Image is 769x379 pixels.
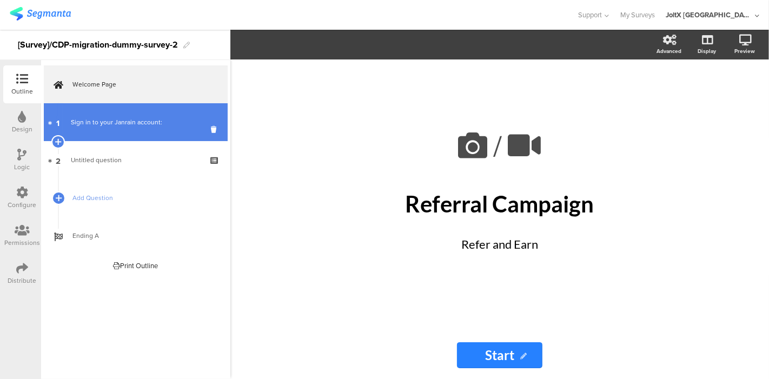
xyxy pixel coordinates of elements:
[44,65,228,103] a: Welcome Page
[114,261,158,271] div: Print Outline
[18,36,178,54] div: [Survey]/CDP-migration-dummy-survey-2
[71,155,122,165] span: Untitled question
[666,10,752,20] div: JoltX [GEOGRAPHIC_DATA]
[4,238,40,248] div: Permissions
[300,190,700,217] p: Referral Campaign
[11,87,33,96] div: Outline
[8,276,37,285] div: Distribute
[698,47,716,55] div: Display
[44,217,228,255] a: Ending A
[734,47,755,55] div: Preview
[310,235,689,253] p: Refer and Earn
[57,116,60,128] span: 1
[8,200,37,210] div: Configure
[10,7,71,21] img: segmanta logo
[657,47,681,55] div: Advanced
[579,10,602,20] span: Support
[72,192,211,203] span: Add Question
[72,230,211,241] span: Ending A
[494,125,502,168] span: /
[457,342,542,368] input: Start
[56,154,61,166] span: 2
[44,103,228,141] a: 1 Sign in to your Janrain account:
[72,79,211,90] span: Welcome Page
[15,162,30,172] div: Logic
[211,124,220,135] i: Delete
[12,124,32,134] div: Design
[44,141,228,179] a: 2 Untitled question
[71,117,200,128] div: Sign in to your Janrain account:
